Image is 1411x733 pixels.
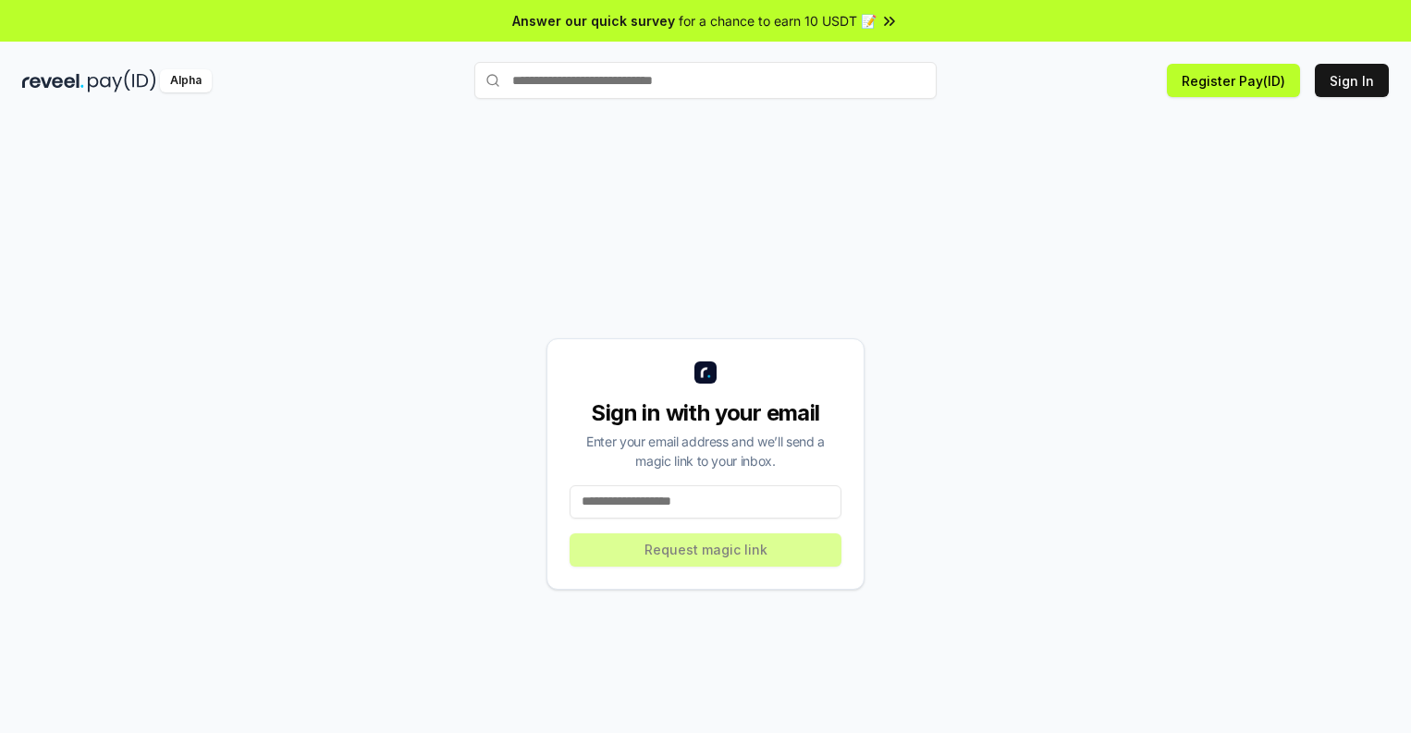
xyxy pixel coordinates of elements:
button: Register Pay(ID) [1167,64,1300,97]
div: Enter your email address and we’ll send a magic link to your inbox. [570,432,841,470]
div: Sign in with your email [570,398,841,428]
button: Sign In [1315,64,1389,97]
img: pay_id [88,69,156,92]
div: Alpha [160,69,212,92]
img: reveel_dark [22,69,84,92]
span: for a chance to earn 10 USDT 📝 [679,11,877,31]
span: Answer our quick survey [512,11,675,31]
img: logo_small [694,361,717,384]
